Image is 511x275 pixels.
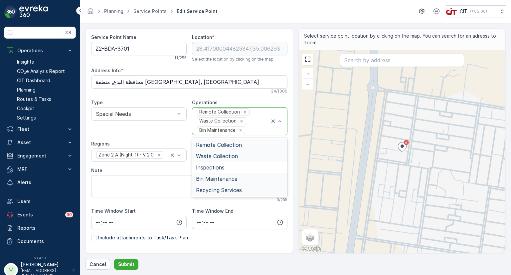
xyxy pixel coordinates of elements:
a: Zoom In [303,69,313,79]
p: Include attachments to Task/Task Plan [98,234,188,241]
a: Cockpit [14,104,76,113]
p: Users [17,198,73,205]
label: Time Window End [192,208,234,214]
button: Fleet [4,123,76,136]
button: MRF [4,162,76,176]
label: Type [91,100,103,105]
div: Remove Waste Collection [238,118,245,124]
img: logo [4,5,17,19]
p: Engagement [17,152,63,159]
a: Events99 [4,208,76,221]
p: 34 / 1000 [271,89,287,94]
img: Google [300,245,322,253]
p: ⌘B [65,30,71,35]
p: Planning [17,87,36,93]
a: Planning [14,85,76,95]
a: Alerts [4,176,76,189]
div: Zone 2 A (Night-1) - V 2.0 [96,151,155,158]
p: 0 / 255 [276,197,287,202]
a: Users [4,195,76,208]
p: Fleet [17,126,63,133]
a: Documents [4,235,76,248]
div: Waste Collection [197,118,238,125]
label: Address Info [91,68,121,73]
a: View Fullscreen [303,54,313,64]
span: Select the location by clicking on the map. [192,57,274,62]
p: Alerts [17,179,73,186]
p: CO₂e Analysis Report [17,68,65,75]
label: Time Window Start [91,208,136,214]
span: Waste Collection [196,153,238,159]
p: Settings [17,115,36,121]
div: Remote Collection [197,109,241,116]
p: 11 / 255 [174,55,187,61]
img: logo_dark-DEwI_e13.png [19,5,48,19]
button: Asset [4,136,76,149]
a: Insights [14,57,76,67]
a: Routes & Tasks [14,95,76,104]
p: Events [17,211,61,218]
a: Layers [303,230,317,245]
a: Reports [4,221,76,235]
a: CIT Dashboard [14,76,76,85]
p: Reports [17,225,73,231]
button: Engagement [4,149,76,162]
p: Operations [17,47,63,54]
label: Service Point Name [91,34,136,40]
a: Homepage [87,10,94,16]
label: Location [192,34,212,40]
button: Operations [4,44,76,57]
span: Inspections [196,164,225,170]
span: Remote Collection [196,142,242,148]
span: Recycling Services [196,187,242,193]
a: Planning [104,8,123,14]
p: ( +03:00 ) [470,9,487,14]
button: Cancel [85,259,110,270]
p: Cockpit [17,105,34,112]
p: Asset [17,139,63,146]
div: Bin Maintenance [197,127,237,134]
p: Cancel [89,261,106,268]
a: Service Points [133,8,167,14]
span: Bin Maintenance [196,176,238,182]
img: cit-logo_pOk6rL0.png [446,8,457,15]
span: v 1.47.3 [4,256,76,260]
div: Remove Zone 2 A (Night-1) - V 2.0 [155,152,163,158]
span: + [306,71,309,77]
input: Search by address [340,54,464,67]
a: CO₂e Analysis Report [14,67,76,76]
button: Submit [114,259,138,270]
span: Edit Service Point [175,8,219,15]
p: Submit [118,261,134,268]
a: Settings [14,113,76,123]
label: Note [91,167,102,173]
a: Zoom Out [303,79,313,89]
a: Open this area in Google Maps (opens a new window) [300,245,322,253]
div: Remove Bin Maintenance [237,127,244,133]
p: [PERSON_NAME] [21,261,69,268]
p: Routes & Tasks [17,96,51,103]
div: Remove Remote Collection [241,109,249,115]
button: CIT(+03:00) [446,5,506,17]
p: Documents [17,238,73,245]
p: MRF [17,166,63,172]
label: Regions [91,141,110,146]
span: Select service point location by clicking on the map. You can search for an adresss to zoom. [304,33,500,46]
p: CIT Dashboard [17,77,50,84]
p: CIT [460,8,467,15]
label: Operations [192,100,218,105]
span: − [306,81,309,87]
p: 99 [67,212,72,217]
p: Insights [17,59,34,65]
